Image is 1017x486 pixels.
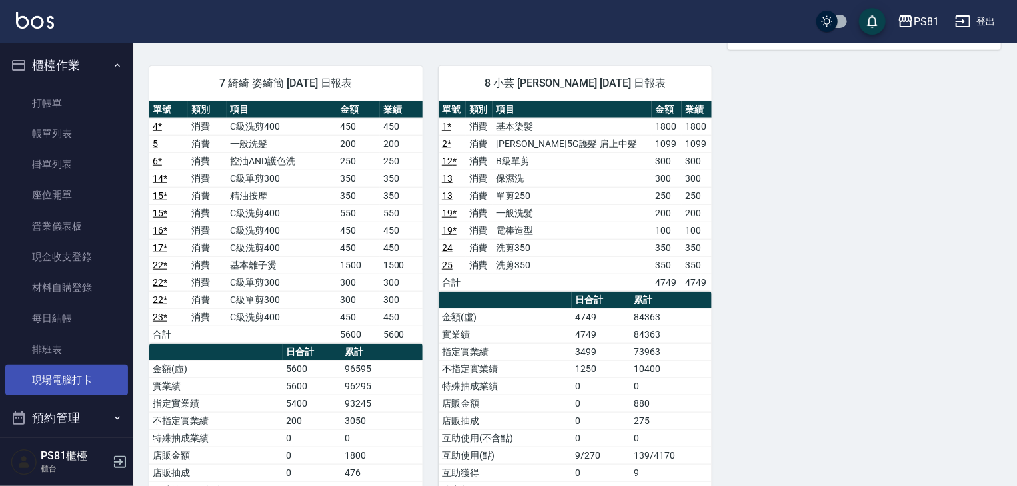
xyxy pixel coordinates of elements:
td: 不指定實業績 [439,360,572,377]
td: 1099 [652,135,682,152]
span: 8 小芸 [PERSON_NAME] [DATE] 日報表 [455,77,696,90]
td: 控油AND護色洗 [227,152,337,170]
td: 電棒造型 [493,222,652,239]
td: 880 [630,395,712,412]
a: 帳單列表 [5,119,128,149]
td: 5600 [283,377,341,395]
th: 單號 [439,101,466,119]
th: 類別 [466,101,493,119]
td: 1500 [337,256,380,274]
table: a dense table [149,101,423,344]
td: 特殊抽成業績 [149,429,283,447]
td: 互助使用(點) [439,447,572,464]
td: 0 [572,429,630,447]
td: 金額(虛) [439,308,572,326]
th: 業績 [682,101,712,119]
td: 消費 [188,256,227,274]
td: C級洗剪400 [227,204,337,222]
td: 450 [380,222,423,239]
button: 報表及分析 [5,435,128,470]
a: 打帳單 [5,88,128,119]
td: 互助獲得 [439,464,572,481]
td: 84363 [630,326,712,343]
td: 550 [337,204,380,222]
td: 實業績 [149,377,283,395]
td: 4749 [682,274,712,291]
td: 店販金額 [439,395,572,412]
td: 1800 [652,118,682,135]
td: 350 [652,256,682,274]
td: 0 [572,395,630,412]
td: 0 [283,464,341,481]
button: PS81 [892,8,944,35]
td: 保濕洗 [493,170,652,187]
td: 3499 [572,343,630,360]
td: 消費 [188,118,227,135]
a: 24 [442,242,453,253]
td: 店販金額 [149,447,283,464]
td: 300 [337,291,380,308]
button: 預約管理 [5,401,128,435]
a: 13 [442,173,453,184]
td: C級洗剪400 [227,222,337,239]
a: 排班表 [5,334,128,365]
td: B級單剪 [493,152,652,170]
td: 5600 [283,360,341,377]
td: 350 [682,256,712,274]
a: 現金收支登錄 [5,242,128,272]
td: 0 [572,412,630,429]
td: 消費 [466,222,493,239]
td: 100 [682,222,712,239]
td: 4749 [572,326,630,343]
td: 5600 [337,326,380,343]
td: 店販抽成 [439,412,572,429]
td: [PERSON_NAME]5G護髮-肩上中髮 [493,135,652,152]
td: 指定實業績 [149,395,283,412]
a: 5 [153,138,158,149]
th: 業績 [380,101,423,119]
td: 300 [380,274,423,291]
th: 日合計 [572,292,630,309]
td: 消費 [188,291,227,308]
td: 300 [652,152,682,170]
td: 消費 [466,170,493,187]
div: PS81 [914,13,939,30]
td: 互助使用(不含點) [439,429,572,447]
td: 金額(虛) [149,360,283,377]
td: 250 [682,187,712,204]
td: 84363 [630,308,712,326]
td: 一般洗髮 [493,204,652,222]
th: 項目 [493,101,652,119]
td: 300 [682,152,712,170]
td: 消費 [188,222,227,239]
img: Logo [16,12,54,29]
td: 一般洗髮 [227,135,337,152]
td: 250 [652,187,682,204]
td: 1500 [380,256,423,274]
td: 基本染髮 [493,118,652,135]
td: 消費 [466,256,493,274]
td: 100 [652,222,682,239]
td: 合計 [439,274,466,291]
td: 300 [652,170,682,187]
td: 250 [337,152,380,170]
td: 消費 [466,187,493,204]
td: 消費 [466,135,493,152]
th: 金額 [652,101,682,119]
td: 450 [380,118,423,135]
button: 登出 [950,9,1001,34]
th: 金額 [337,101,380,119]
td: 350 [337,170,380,187]
td: 96295 [341,377,423,395]
button: 櫃檯作業 [5,48,128,83]
td: 0 [283,429,341,447]
td: 消費 [466,152,493,170]
td: C級洗剪400 [227,239,337,256]
a: 每日結帳 [5,303,128,334]
td: 特殊抽成業績 [439,377,572,395]
td: 實業績 [439,326,572,343]
td: 9/270 [572,447,630,464]
td: 200 [283,412,341,429]
td: 指定實業績 [439,343,572,360]
td: 消費 [188,187,227,204]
